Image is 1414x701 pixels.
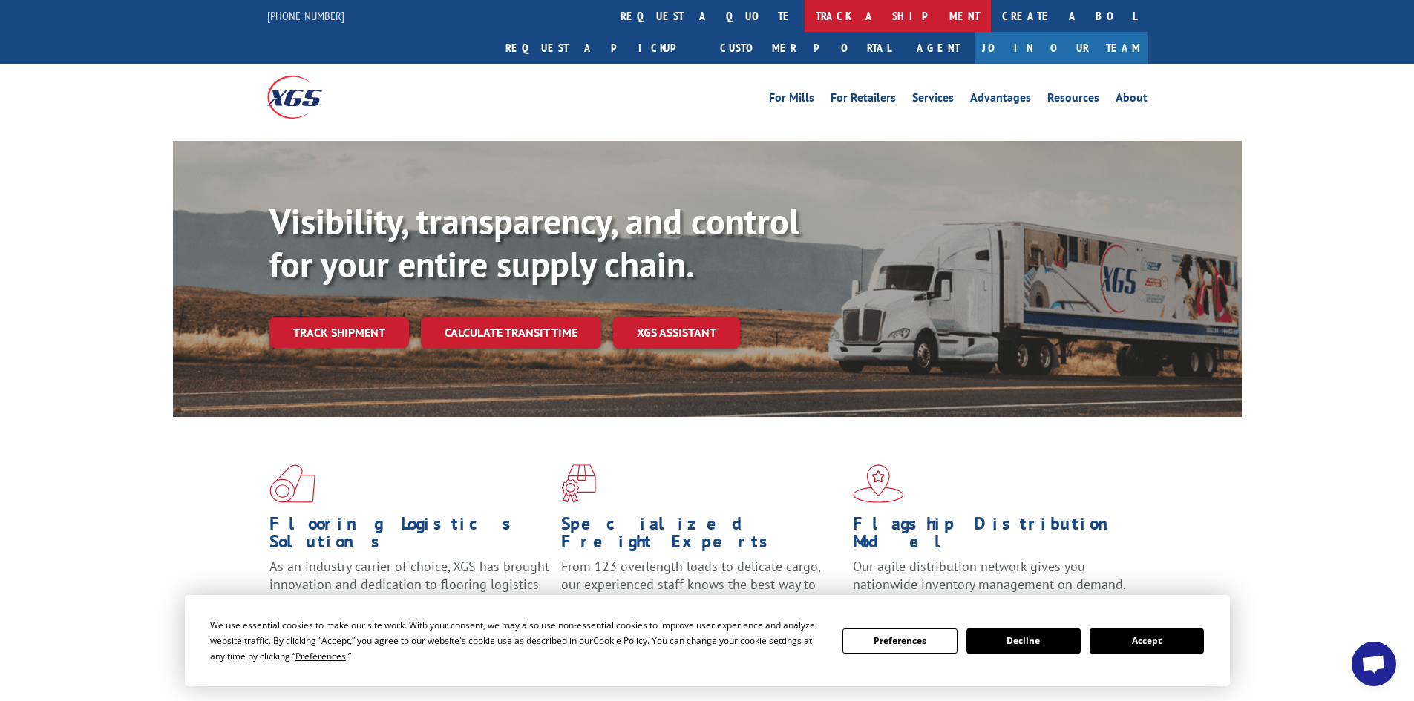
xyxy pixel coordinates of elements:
[593,634,647,647] span: Cookie Policy
[853,515,1133,558] h1: Flagship Distribution Model
[970,92,1031,108] a: Advantages
[421,317,601,349] a: Calculate transit time
[269,317,409,348] a: Track shipment
[975,32,1148,64] a: Join Our Team
[853,464,904,503] img: xgs-icon-flagship-distribution-model-red
[831,92,896,108] a: For Retailers
[1352,642,1396,686] a: Open chat
[966,628,1081,654] button: Decline
[842,628,957,654] button: Preferences
[210,617,825,664] div: We use essential cookies to make our site work. With your consent, we may also use non-essential ...
[613,317,740,349] a: XGS ASSISTANT
[269,464,315,503] img: xgs-icon-total-supply-chain-intelligence-red
[295,650,346,662] span: Preferences
[769,92,814,108] a: For Mills
[1116,92,1148,108] a: About
[1047,92,1099,108] a: Resources
[185,595,1230,686] div: Cookie Consent Prompt
[709,32,902,64] a: Customer Portal
[902,32,975,64] a: Agent
[269,515,550,558] h1: Flooring Logistics Solutions
[269,198,799,287] b: Visibility, transparency, and control for your entire supply chain.
[912,92,954,108] a: Services
[269,558,549,611] span: As an industry carrier of choice, XGS has brought innovation and dedication to flooring logistics...
[853,558,1126,593] span: Our agile distribution network gives you nationwide inventory management on demand.
[561,464,596,503] img: xgs-icon-focused-on-flooring-red
[494,32,709,64] a: Request a pickup
[561,558,842,624] p: From 123 overlength loads to delicate cargo, our experienced staff knows the best way to move you...
[267,8,344,23] a: [PHONE_NUMBER]
[1090,628,1204,654] button: Accept
[561,515,842,558] h1: Specialized Freight Experts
